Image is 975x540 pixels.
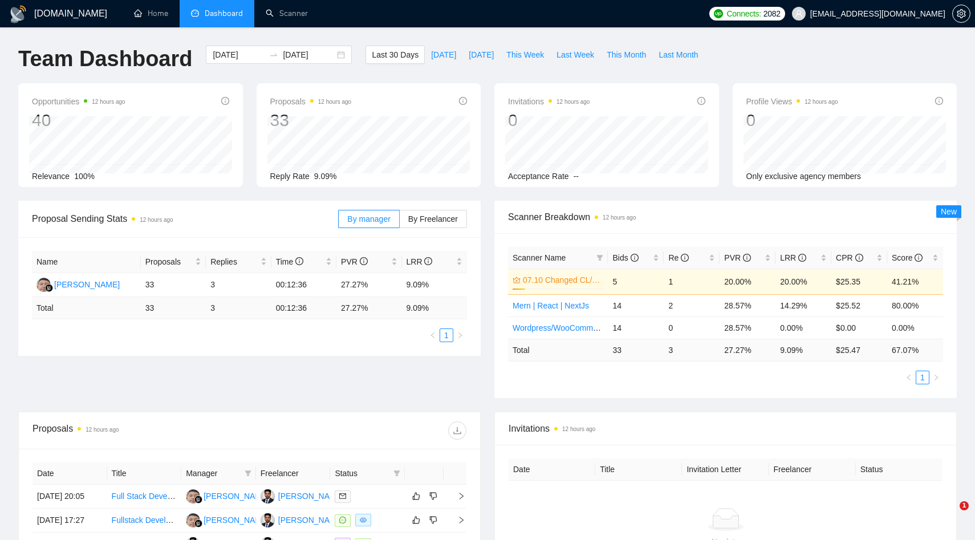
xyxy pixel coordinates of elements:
[664,316,720,339] td: 0
[831,339,887,361] td: $ 25.47
[831,316,887,339] td: $0.00
[270,109,352,131] div: 33
[508,172,569,181] span: Acceptance Rate
[720,316,775,339] td: 28.57%
[612,253,638,262] span: Bids
[440,328,453,342] li: 1
[664,269,720,294] td: 1
[134,9,168,18] a: homeHome
[952,9,970,18] a: setting
[523,274,601,286] a: 07.10 Changed CL/KWs for [PERSON_NAME]
[431,48,456,61] span: [DATE]
[191,9,199,17] span: dashboard
[855,254,863,262] span: info-circle
[408,214,458,224] span: By Freelancer
[500,46,550,64] button: This Week
[194,519,202,527] img: gigradar-bm.png
[204,490,269,502] div: [PERSON_NAME]
[652,46,704,64] button: Last Month
[402,273,468,297] td: 9.09%
[112,515,315,525] a: Fullstack Developer (React + Node.js / Next.js + Express)
[453,328,467,342] li: Next Page
[462,46,500,64] button: [DATE]
[107,462,182,485] th: Title
[775,294,831,316] td: 14.29%
[140,217,173,223] time: 12 hours ago
[936,501,964,529] iframe: Intercom live chat
[221,97,229,105] span: info-circle
[402,297,468,319] td: 9.09 %
[594,249,606,266] span: filter
[887,269,943,294] td: 41.21%
[86,427,119,433] time: 12 hours ago
[608,294,664,316] td: 14
[426,328,440,342] button: left
[314,172,337,181] span: 9.09%
[836,253,863,262] span: CPR
[32,297,141,319] td: Total
[32,212,338,226] span: Proposal Sending Stats
[429,492,437,501] span: dislike
[574,172,579,181] span: --
[508,109,590,131] div: 0
[805,99,838,105] time: 12 hours ago
[45,284,53,292] img: gigradar-bm.png
[960,501,969,510] span: 1
[929,371,943,384] li: Next Page
[186,489,200,504] img: NS
[775,269,831,294] td: 20.00%
[469,48,494,61] span: [DATE]
[887,339,943,361] td: 67.07 %
[54,278,120,291] div: [PERSON_NAME]
[905,374,912,381] span: left
[318,99,351,105] time: 12 hours ago
[269,50,278,59] span: swap-right
[145,255,193,268] span: Proposals
[242,465,254,482] span: filter
[608,339,664,361] td: 33
[459,97,467,105] span: info-circle
[107,485,182,509] td: Full Stack Developer for Next.js and Golang
[141,251,206,273] th: Proposals
[271,273,336,297] td: 00:12:36
[513,301,589,310] a: Mern | React | NextJs
[429,515,437,525] span: dislike
[929,371,943,384] button: right
[206,251,271,273] th: Replies
[600,46,652,64] button: This Month
[743,254,751,262] span: info-circle
[508,95,590,108] span: Invitations
[506,48,544,61] span: This Week
[270,95,352,108] span: Proposals
[256,462,331,485] th: Freelancer
[210,255,258,268] span: Replies
[608,269,664,294] td: 5
[429,332,436,339] span: left
[426,489,440,503] button: dislike
[336,297,401,319] td: 27.27 %
[508,210,943,224] span: Scanner Breakdown
[205,9,243,18] span: Dashboard
[347,214,390,224] span: By manager
[509,458,595,481] th: Date
[261,513,275,527] img: KT
[935,97,943,105] span: info-circle
[278,490,344,502] div: [PERSON_NAME]
[372,48,419,61] span: Last 30 Days
[412,492,420,501] span: like
[278,514,344,526] div: [PERSON_NAME]
[697,97,705,105] span: info-circle
[181,462,256,485] th: Manager
[32,485,107,509] td: [DATE] 20:05
[407,257,433,266] span: LRR
[659,48,698,61] span: Last Month
[425,46,462,64] button: [DATE]
[448,421,466,440] button: download
[426,513,440,527] button: dislike
[746,109,838,131] div: 0
[902,371,916,384] button: left
[608,316,664,339] td: 14
[424,257,432,265] span: info-circle
[763,7,781,20] span: 2082
[36,279,120,289] a: NS[PERSON_NAME]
